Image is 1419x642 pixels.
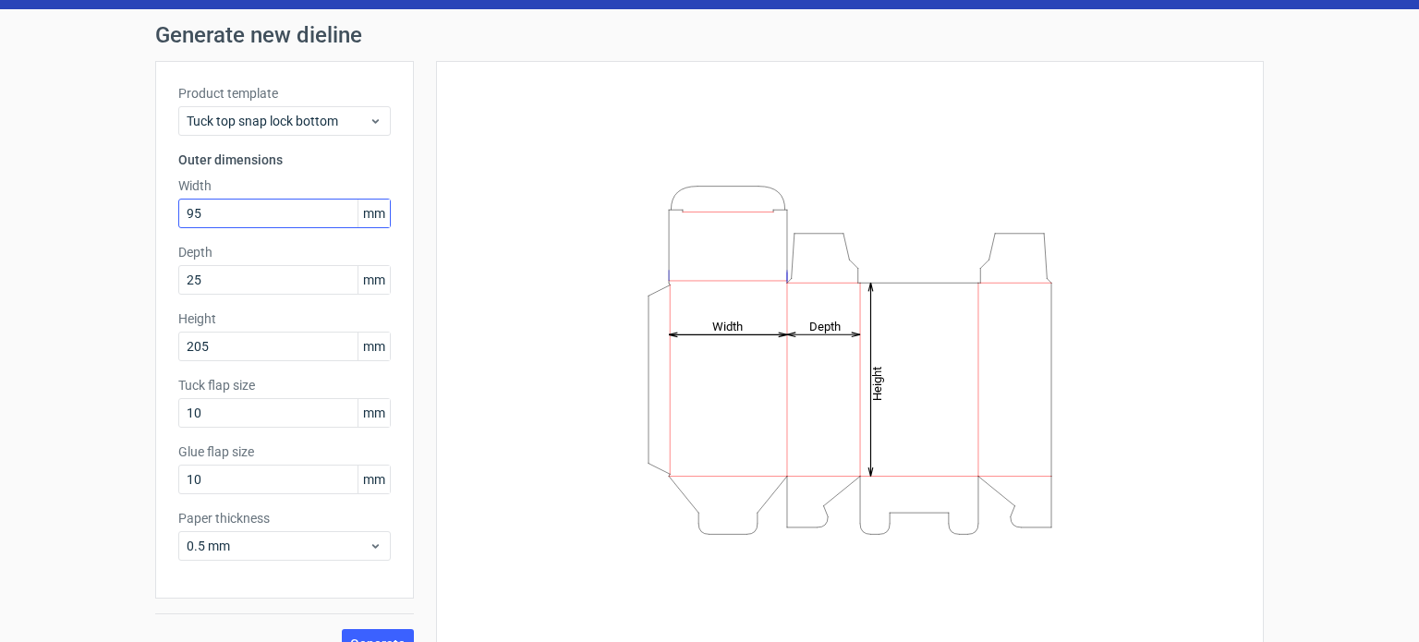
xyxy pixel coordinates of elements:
[809,319,841,333] tspan: Depth
[870,366,884,400] tspan: Height
[155,24,1264,46] h1: Generate new dieline
[178,376,391,394] label: Tuck flap size
[712,319,743,333] tspan: Width
[178,509,391,527] label: Paper thickness
[358,266,390,294] span: mm
[178,243,391,261] label: Depth
[358,466,390,493] span: mm
[358,399,390,427] span: mm
[178,442,391,461] label: Glue flap size
[187,537,369,555] span: 0.5 mm
[178,151,391,169] h3: Outer dimensions
[178,309,391,328] label: Height
[358,333,390,360] span: mm
[178,84,391,103] label: Product template
[178,176,391,195] label: Width
[187,112,369,130] span: Tuck top snap lock bottom
[358,200,390,227] span: mm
